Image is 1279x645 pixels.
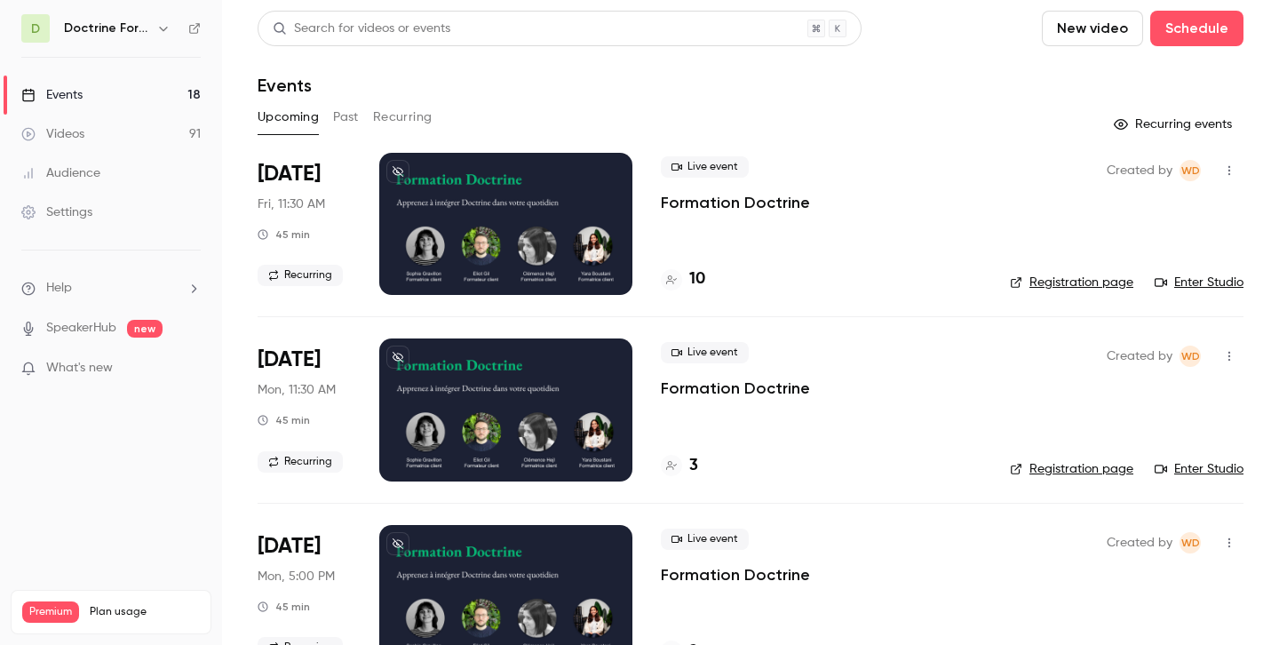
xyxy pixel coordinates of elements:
[1181,346,1200,367] span: WD
[258,160,321,188] span: [DATE]
[1180,160,1201,181] span: Webinar Doctrine
[661,192,810,213] a: Formation Doctrine
[21,164,100,182] div: Audience
[373,103,433,131] button: Recurring
[127,320,163,338] span: new
[1042,11,1143,46] button: New video
[258,451,343,473] span: Recurring
[689,454,698,478] h4: 3
[21,86,83,104] div: Events
[64,20,149,37] h6: Doctrine Formation Avocats
[258,103,319,131] button: Upcoming
[46,359,113,378] span: What's new
[258,153,351,295] div: Sep 5 Fri, 11:30 AM (Europe/Paris)
[1107,160,1172,181] span: Created by
[258,227,310,242] div: 45 min
[258,195,325,213] span: Fri, 11:30 AM
[1181,160,1200,181] span: WD
[1010,460,1133,478] a: Registration page
[1106,110,1243,139] button: Recurring events
[258,532,321,561] span: [DATE]
[1010,274,1133,291] a: Registration page
[258,346,321,374] span: [DATE]
[31,20,40,38] span: D
[179,361,201,377] iframe: Noticeable Trigger
[258,265,343,286] span: Recurring
[1155,274,1243,291] a: Enter Studio
[333,103,359,131] button: Past
[21,279,201,298] li: help-dropdown-opener
[1107,532,1172,553] span: Created by
[90,605,200,619] span: Plan usage
[273,20,450,38] div: Search for videos or events
[1155,460,1243,478] a: Enter Studio
[661,156,749,178] span: Live event
[1180,346,1201,367] span: Webinar Doctrine
[258,338,351,481] div: Sep 8 Mon, 11:30 AM (Europe/Paris)
[1150,11,1243,46] button: Schedule
[46,279,72,298] span: Help
[258,568,335,585] span: Mon, 5:00 PM
[22,601,79,623] span: Premium
[1180,532,1201,553] span: Webinar Doctrine
[258,600,310,614] div: 45 min
[661,342,749,363] span: Live event
[661,564,810,585] a: Formation Doctrine
[661,529,749,550] span: Live event
[661,378,810,399] a: Formation Doctrine
[258,381,336,399] span: Mon, 11:30 AM
[258,413,310,427] div: 45 min
[689,267,705,291] h4: 10
[1181,532,1200,553] span: WD
[258,75,312,96] h1: Events
[661,454,698,478] a: 3
[661,267,705,291] a: 10
[1107,346,1172,367] span: Created by
[21,125,84,143] div: Videos
[46,319,116,338] a: SpeakerHub
[21,203,92,221] div: Settings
